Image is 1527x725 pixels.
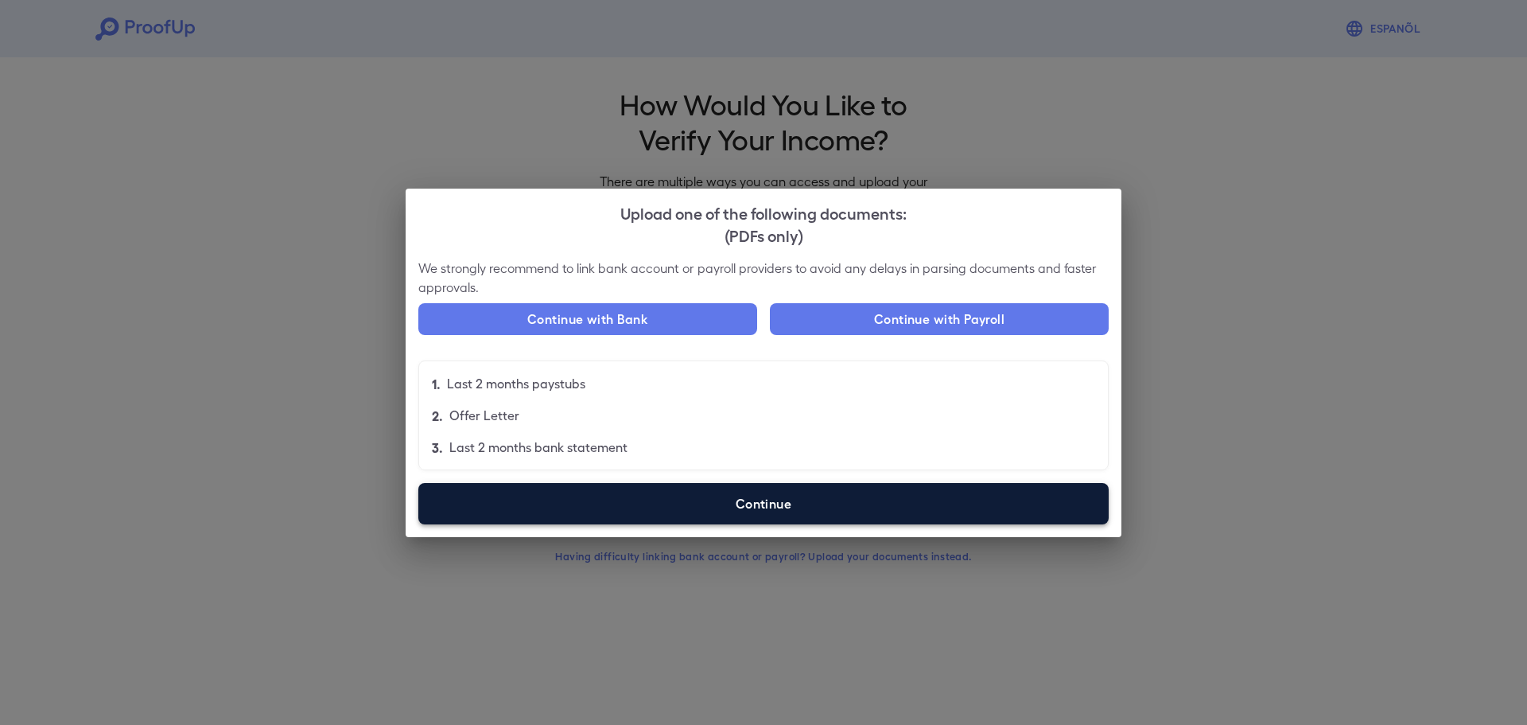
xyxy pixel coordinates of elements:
div: (PDFs only) [418,224,1109,246]
label: Continue [418,483,1109,524]
p: 2. [432,406,443,425]
p: Last 2 months bank statement [449,438,628,457]
p: Offer Letter [449,406,519,425]
button: Continue with Payroll [770,303,1109,335]
button: Continue with Bank [418,303,757,335]
p: 3. [432,438,443,457]
p: We strongly recommend to link bank account or payroll providers to avoid any delays in parsing do... [418,259,1109,297]
h2: Upload one of the following documents: [406,189,1121,259]
p: Last 2 months paystubs [447,374,585,393]
p: 1. [432,374,441,393]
